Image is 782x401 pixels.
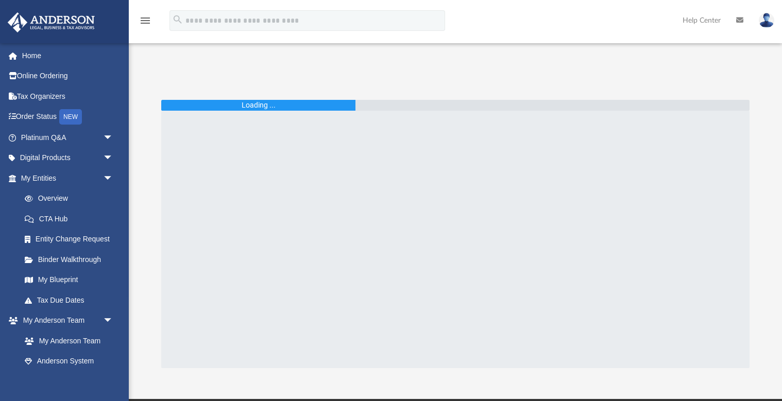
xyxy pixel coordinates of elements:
a: Tax Due Dates [14,290,129,310]
img: Anderson Advisors Platinum Portal [5,12,98,32]
a: Home [7,45,129,66]
a: menu [139,20,151,27]
span: arrow_drop_down [103,310,124,332]
div: NEW [59,109,82,125]
img: User Pic [759,13,774,28]
span: arrow_drop_down [103,148,124,169]
a: Order StatusNEW [7,107,129,128]
a: Tax Organizers [7,86,129,107]
a: My Anderson Teamarrow_drop_down [7,310,124,331]
div: Loading ... [242,100,276,111]
a: My Anderson Team [14,330,118,351]
a: CTA Hub [14,208,129,229]
i: menu [139,14,151,27]
a: Entity Change Request [14,229,129,250]
a: My Blueprint [14,270,124,290]
a: Anderson System [14,351,124,372]
a: Digital Productsarrow_drop_down [7,148,129,168]
span: arrow_drop_down [103,127,124,148]
a: Overview [14,188,129,209]
i: search [172,14,183,25]
a: Platinum Q&Aarrow_drop_down [7,127,129,148]
a: Binder Walkthrough [14,249,129,270]
a: Online Ordering [7,66,129,86]
a: My Entitiesarrow_drop_down [7,168,129,188]
span: arrow_drop_down [103,168,124,189]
